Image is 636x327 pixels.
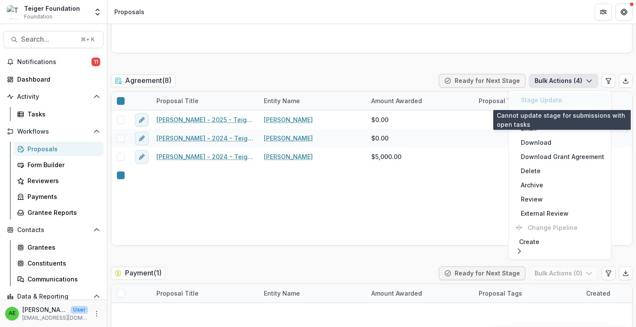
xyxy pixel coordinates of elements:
[135,113,149,127] button: edit
[151,92,259,110] div: Proposal Title
[28,110,97,119] div: Tasks
[3,223,104,237] button: Open Contacts
[17,226,90,234] span: Contacts
[529,266,598,280] button: Bulk Actions (0)
[595,3,612,21] button: Partners
[602,266,615,280] button: Edit table settings
[111,6,148,18] nav: breadcrumb
[17,128,90,135] span: Workflows
[474,96,527,105] div: Proposal Tags
[264,134,313,143] a: [PERSON_NAME]
[366,96,427,105] div: Amount Awarded
[3,290,104,303] button: Open Data & Reporting
[14,158,104,172] a: Form Builder
[3,125,104,138] button: Open Workflows
[151,96,204,105] div: Proposal Title
[28,144,97,153] div: Proposals
[259,284,366,303] div: Entity Name
[366,284,474,303] div: Amount Awarded
[3,90,104,104] button: Open Activity
[156,134,254,143] a: [PERSON_NAME] - 2024 - Teiger Foundation Travel Grant
[3,55,104,69] button: Notifications11
[111,267,165,279] h2: Payment ( 1 )
[22,314,88,322] p: [EMAIL_ADDRESS][DOMAIN_NAME]
[92,58,100,66] span: 11
[439,74,526,88] button: Ready for Next Stage
[3,31,104,48] button: Search...
[24,13,52,21] span: Foundation
[135,131,149,145] button: edit
[602,74,615,88] button: Edit table settings
[151,289,204,298] div: Proposal Title
[371,115,388,124] span: $0.00
[14,240,104,254] a: Grantees
[474,92,581,110] div: Proposal Tags
[70,306,88,314] p: User
[14,205,104,220] a: Grantee Reports
[156,115,254,124] a: [PERSON_NAME] - 2025 - Teiger Foundation Travel Grant
[474,284,581,303] div: Proposal Tags
[17,58,92,66] span: Notifications
[28,275,97,284] div: Communications
[3,72,104,86] a: Dashboard
[259,92,366,110] div: Entity Name
[14,107,104,121] a: Tasks
[24,4,80,13] div: Teiger Foundation
[111,74,175,87] h2: Agreement ( 8 )
[22,305,67,314] p: [PERSON_NAME]
[264,152,313,161] a: [PERSON_NAME]
[17,93,90,101] span: Activity
[581,289,615,298] div: Created
[135,150,149,164] button: edit
[21,35,76,43] span: Search...
[264,115,313,124] a: [PERSON_NAME]
[619,74,633,88] button: Export table data
[17,75,97,84] div: Dashboard
[28,208,97,217] div: Grantee Reports
[14,142,104,156] a: Proposals
[14,174,104,188] a: Reviewers
[28,160,97,169] div: Form Builder
[151,284,259,303] div: Proposal Title
[615,3,633,21] button: Get Help
[79,35,96,44] div: ⌘ + K
[14,189,104,204] a: Payments
[529,74,598,88] button: Bulk Actions (4)
[9,311,15,316] div: Andrea Escobedo
[439,266,526,280] button: Ready for Next Stage
[114,7,144,16] div: Proposals
[259,289,305,298] div: Entity Name
[14,272,104,286] a: Communications
[619,266,633,280] button: Export table data
[28,192,97,201] div: Payments
[156,152,254,161] a: [PERSON_NAME] - 2024 - Teiger Foundation Travel Grant
[366,92,474,110] div: Amount Awarded
[92,309,102,319] button: More
[259,96,305,105] div: Entity Name
[371,134,388,143] span: $0.00
[28,243,97,252] div: Grantees
[28,259,97,268] div: Constituents
[17,293,90,300] span: Data & Reporting
[371,152,401,161] span: $5,000.00
[7,5,21,19] img: Teiger Foundation
[92,3,104,21] button: Open entity switcher
[519,237,539,246] p: Create
[28,176,97,185] div: Reviewers
[14,256,104,270] a: Constituents
[366,289,427,298] div: Amount Awarded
